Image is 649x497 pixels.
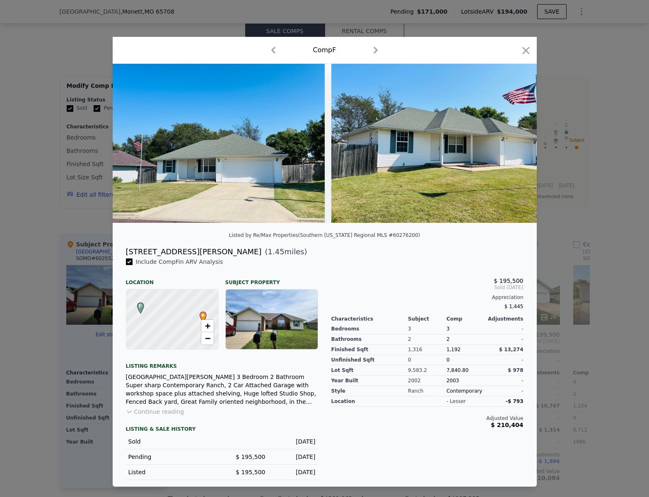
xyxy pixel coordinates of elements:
[408,334,446,345] div: 2
[126,273,219,286] div: Location
[205,321,210,331] span: +
[331,284,524,291] span: Sold [DATE]
[331,415,524,422] div: Adjusted Value
[331,365,408,376] div: Lot Sqft
[446,316,485,322] div: Comp
[446,376,485,386] div: 2003
[331,355,408,365] div: Unfinished Sqft
[494,277,523,284] span: $ 195,500
[198,311,203,316] div: •
[133,258,227,265] span: Include Comp F in ARV Analysis
[135,302,140,307] div: F
[272,453,316,461] div: [DATE]
[504,304,524,309] span: $ 1,445
[128,437,215,446] div: Sold
[408,324,446,334] div: 3
[331,334,408,345] div: Bathrooms
[408,386,446,396] div: Ranch
[446,334,485,345] div: 2
[126,356,318,369] div: Listing remarks
[229,232,420,238] div: Listed by Re/Max Properties (Southern [US_STATE] Regional MLS #60276200)
[126,373,318,406] div: [GEOGRAPHIC_DATA][PERSON_NAME] 3 Bedroom 2 Bathroom Super sharp Contemporary Ranch, 2 Car Attache...
[272,468,316,476] div: [DATE]
[268,247,285,256] span: 1.45
[331,324,408,334] div: Bedrooms
[408,355,446,365] div: 0
[408,376,446,386] div: 2002
[205,333,210,343] span: −
[499,347,524,352] span: $ 13,274
[485,386,524,396] div: -
[331,64,543,223] img: Property Img
[236,454,265,460] span: $ 195,500
[128,453,215,461] div: Pending
[313,45,336,55] div: Comp F
[408,316,446,322] div: Subject
[225,273,318,286] div: Subject Property
[506,398,524,404] span: -$ 793
[485,355,524,365] div: -
[126,408,184,416] button: Continue reading
[331,294,524,301] div: Appreciation
[272,437,316,446] div: [DATE]
[262,246,307,258] span: ( miles)
[126,426,318,434] div: LISTING & SALE HISTORY
[408,345,446,355] div: 1,316
[485,316,524,322] div: Adjustments
[331,386,408,396] div: Style
[128,468,215,476] div: Listed
[198,309,209,321] span: •
[446,357,450,363] span: 0
[485,324,524,334] div: -
[331,316,408,322] div: Characteristics
[446,386,485,396] div: Contemporary
[491,422,523,428] span: $ 210,404
[446,398,466,405] div: - lesser
[485,334,524,345] div: -
[113,64,325,223] img: Property Img
[446,326,450,332] span: 3
[126,246,262,258] div: [STREET_ADDRESS][PERSON_NAME]
[446,367,468,373] span: 7,840.80
[485,376,524,386] div: -
[201,332,214,345] a: Zoom out
[331,376,408,386] div: Year Built
[508,367,524,373] span: $ 978
[135,302,146,310] span: F
[331,396,408,407] div: location
[446,347,461,352] span: 1,192
[331,345,408,355] div: Finished Sqft
[408,365,446,376] div: 9,583.2
[201,320,214,332] a: Zoom in
[236,469,265,475] span: $ 195,500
